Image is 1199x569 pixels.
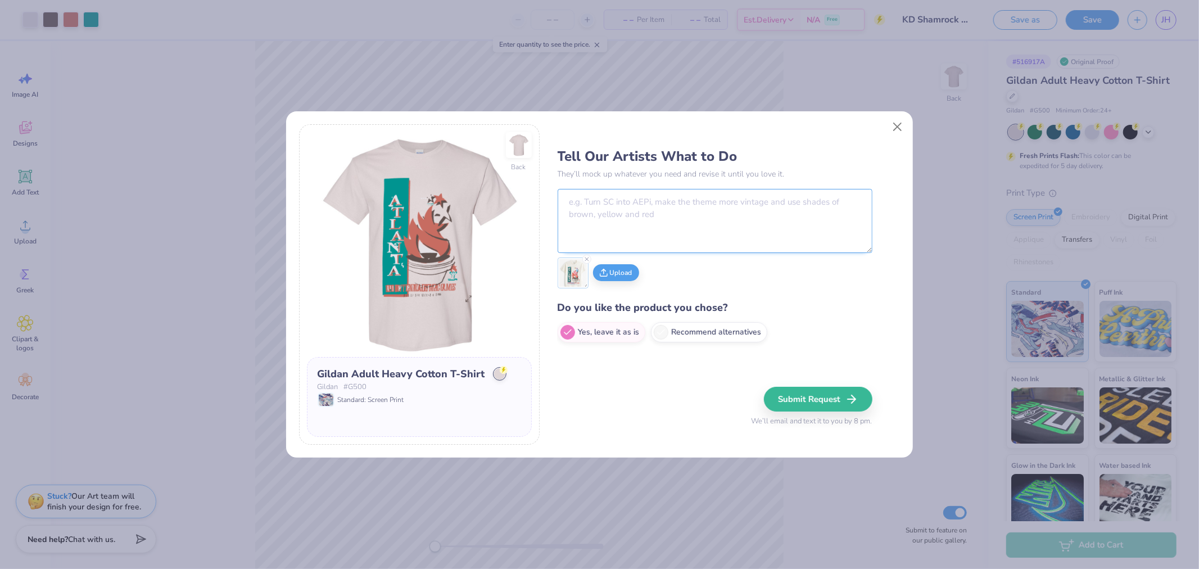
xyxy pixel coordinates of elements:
[338,395,404,405] span: Standard: Screen Print
[752,416,872,427] span: We’ll email and text it to you by 8 pm.
[558,300,872,316] h4: Do you like the product you chose?
[887,116,908,138] button: Close
[593,264,639,281] button: Upload
[319,394,333,406] img: Standard: Screen Print
[558,322,645,342] label: Yes, leave it as is
[508,134,530,156] img: Back
[558,148,872,165] h3: Tell Our Artists What to Do
[318,382,338,393] span: Gildan
[558,168,872,180] p: They’ll mock up whatever you need and revise it until you love it.
[651,322,767,342] label: Recommend alternatives
[344,382,367,393] span: # G500
[318,367,485,382] div: Gildan Adult Heavy Cotton T-Shirt
[307,132,532,357] img: Front
[764,387,872,412] button: Submit Request
[512,162,526,172] div: Back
